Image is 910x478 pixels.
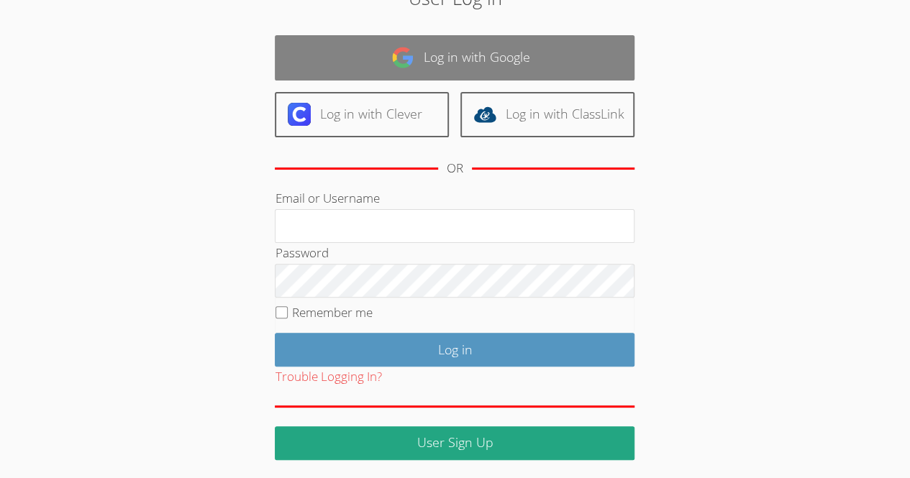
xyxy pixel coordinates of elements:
div: OR [447,158,463,179]
a: User Sign Up [275,426,634,460]
img: google-logo-50288ca7cdecda66e5e0955fdab243c47b7ad437acaf1139b6f446037453330a.svg [391,46,414,69]
input: Log in [275,333,634,367]
a: Log in with Clever [275,92,449,137]
label: Password [275,244,328,261]
img: clever-logo-6eab21bc6e7a338710f1a6ff85c0baf02591cd810cc4098c63d3a4b26e2feb20.svg [288,103,311,126]
a: Log in with ClassLink [460,92,634,137]
img: classlink-logo-d6bb404cc1216ec64c9a2012d9dc4662098be43eaf13dc465df04b49fa7ab582.svg [473,103,496,126]
button: Trouble Logging In? [275,367,381,387]
label: Remember me [292,304,373,321]
a: Log in with Google [275,35,634,81]
label: Email or Username [275,190,379,206]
